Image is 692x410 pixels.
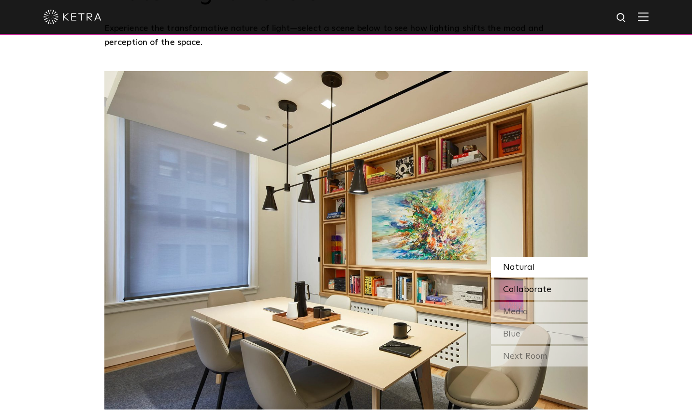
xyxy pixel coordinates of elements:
img: search icon [616,12,628,24]
span: Natural [503,263,535,272]
img: ketra-logo-2019-white [43,10,101,24]
span: Media [503,307,528,316]
img: Hamburger%20Nav.svg [638,12,649,21]
div: Next Room [491,346,588,366]
span: Blue [503,330,520,338]
img: SS-Desktop-CEC-07-1 [104,71,588,410]
span: Collaborate [503,285,551,294]
p: Experience the transformative nature of light—select a scene below to see how lighting shifts the... [104,22,583,49]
